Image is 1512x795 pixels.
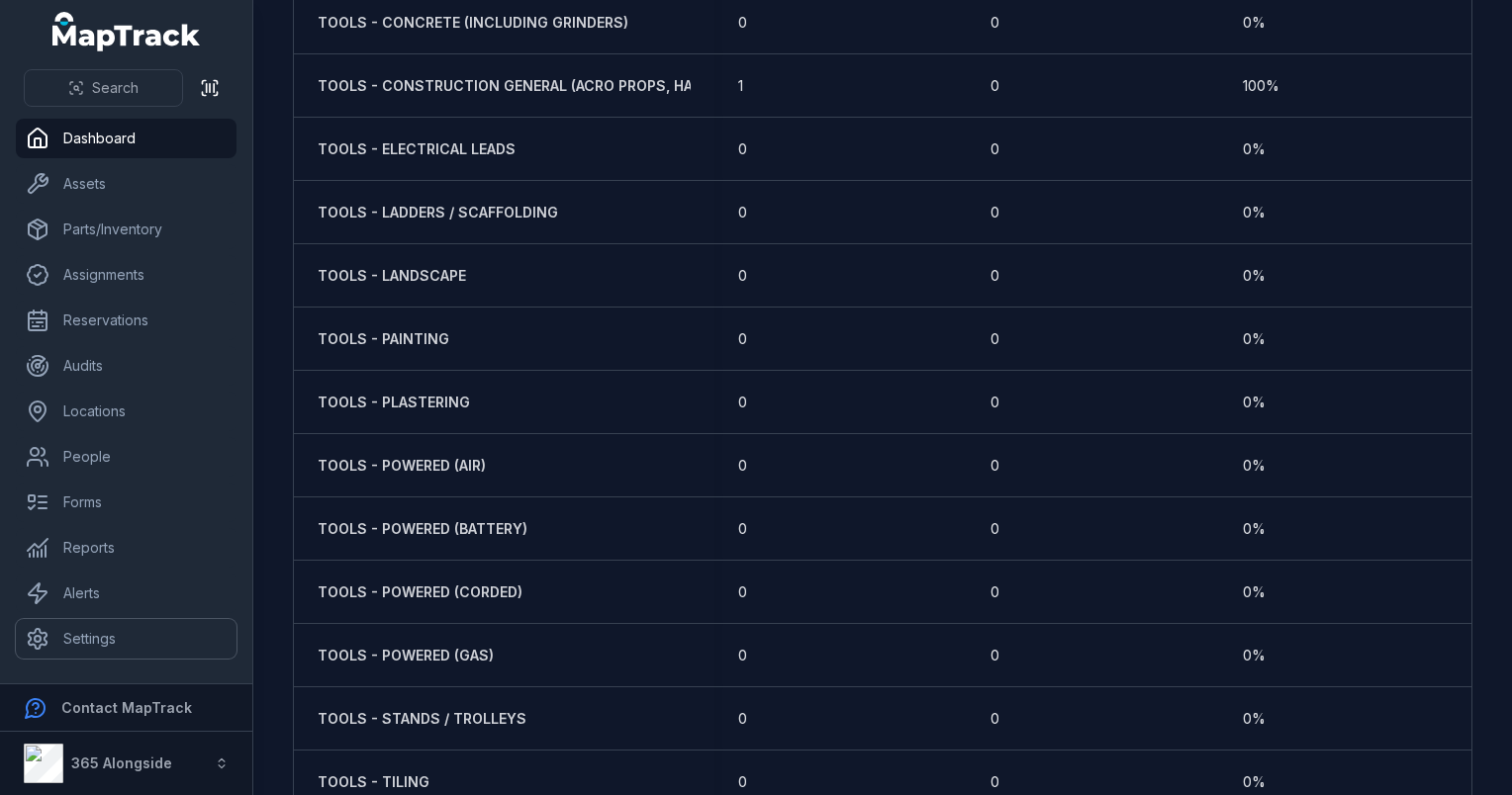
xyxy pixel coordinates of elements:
span: 0 [738,266,747,286]
a: Settings [16,619,236,659]
span: 0 [991,266,999,286]
span: 0 [991,13,999,33]
span: 0 [738,13,747,33]
span: 0 [738,582,747,602]
a: TOOLS - LADDERS / SCAFFOLDING [318,203,558,222]
span: 0 [991,646,999,665]
a: MapTrack [52,12,201,51]
span: 0 [738,456,747,476]
a: TOOLS - POWERED (CORDED) [318,582,522,602]
a: People [16,437,236,477]
span: 0 [738,646,747,665]
a: TOOLS - POWERED (BATTERY) [318,519,527,539]
span: 0 [991,393,999,412]
a: Assignments [16,255,236,295]
button: Search [24,69,183,107]
span: 0 [991,582,999,602]
a: TOOLS - TILING [318,772,429,792]
span: 0 [991,329,999,349]
span: 0 % [1243,139,1266,159]
a: TOOLS - LANDSCAPE [318,266,466,286]
span: 0 % [1243,709,1266,729]
span: 0 [991,203,999,222]
span: 0 % [1243,393,1266,412]
span: 0 [991,772,999,792]
strong: 365 Alongside [71,754,172,771]
span: 0 % [1243,329,1266,349]
span: 0 % [1243,266,1266,286]
span: 0 [738,772,747,792]
a: Forms [16,483,236,522]
a: TOOLS - POWERED (GAS) [318,646,494,665]
span: 0 % [1243,203,1266,222]
a: TOOLS - CONSTRUCTION GENERAL (ACRO PROPS, HAND TOOLS, ETC) [318,76,808,96]
span: Search [92,78,139,98]
a: TOOLS - POWERED (AIR) [318,456,486,476]
span: 0 [991,519,999,539]
a: Reservations [16,301,236,340]
span: 1 [738,76,743,96]
a: TOOLS - PAINTING [318,329,449,349]
span: 0 % [1243,582,1266,602]
a: Audits [16,346,236,386]
strong: Contact MapTrack [61,699,192,716]
span: 0 [738,709,747,729]
span: 0 [738,329,747,349]
a: TOOLS - PLASTERING [318,393,470,412]
span: 0 [991,456,999,476]
span: 0 % [1243,13,1266,33]
a: TOOLS - STANDS / TROLLEYS [318,709,526,729]
span: 0 [991,76,999,96]
a: Assets [16,164,236,204]
span: 0 % [1243,772,1266,792]
span: 0 [738,393,747,412]
span: 0 [738,203,747,222]
span: 0 [738,139,747,159]
a: TOOLS - CONCRETE (INCLUDING GRINDERS) [318,13,628,33]
span: 0 [738,519,747,539]
span: 0 [991,139,999,159]
span: 0 % [1243,519,1266,539]
a: TOOLS - ELECTRICAL LEADS [318,139,516,159]
span: 100 % [1243,76,1279,96]
a: Dashboard [16,119,236,158]
a: Locations [16,392,236,431]
a: Reports [16,528,236,568]
a: Alerts [16,574,236,613]
span: 0 [991,709,999,729]
span: 0 % [1243,456,1266,476]
a: Parts/Inventory [16,210,236,249]
span: 0 % [1243,646,1266,665]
